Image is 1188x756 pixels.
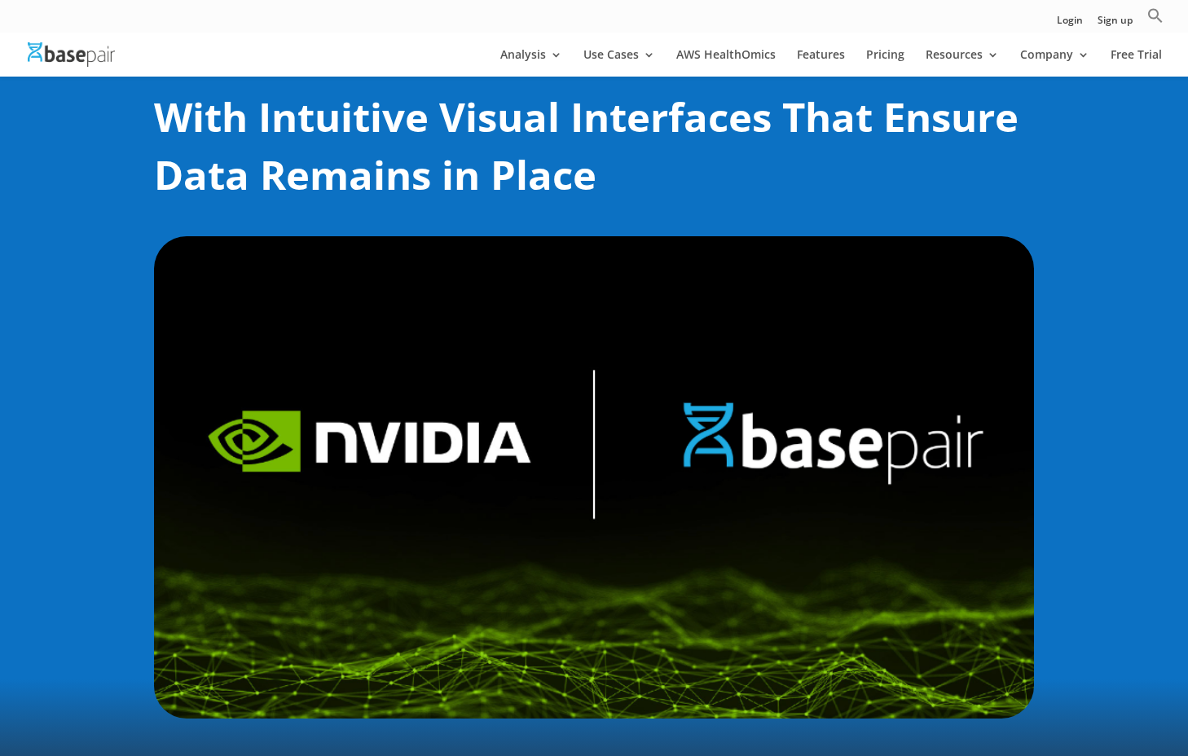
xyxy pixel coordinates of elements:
[866,49,904,77] a: Pricing
[1020,49,1089,77] a: Company
[1098,15,1133,33] a: Sign up
[1057,15,1083,33] a: Login
[583,49,655,77] a: Use Cases
[1107,675,1168,736] iframe: Drift Widget Chat Controller
[28,42,115,66] img: Basepair
[154,236,1034,719] img: NVIDIA + Basepair
[1147,7,1164,33] a: Search Icon Link
[500,49,562,77] a: Analysis
[797,49,845,77] a: Features
[926,49,999,77] a: Resources
[676,49,776,77] a: AWS HealthOmics
[1147,7,1164,24] svg: Search
[1111,49,1162,77] a: Free Trial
